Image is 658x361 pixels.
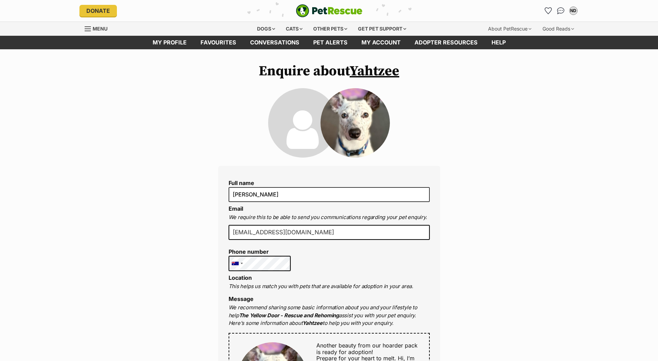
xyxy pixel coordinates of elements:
a: My profile [146,36,194,49]
a: Adopter resources [408,36,485,49]
h1: Enquire about [218,63,440,79]
span: Menu [93,26,108,32]
a: Donate [79,5,117,17]
div: ND [570,7,577,14]
a: PetRescue [296,4,362,17]
label: Message [229,295,254,302]
div: Australia: +61 [229,256,245,271]
a: Favourites [543,5,554,16]
div: Get pet support [353,22,411,36]
label: Location [229,274,252,281]
a: Favourites [194,36,243,49]
label: Email [229,205,243,212]
div: Other pets [308,22,352,36]
a: Pet alerts [306,36,354,49]
img: Yahtzee [321,88,390,158]
img: chat-41dd97257d64d25036548639549fe6c8038ab92f7586957e7f3b1b290dea8141.svg [557,7,564,14]
div: About PetRescue [483,22,536,36]
a: Yahtzee [350,62,399,80]
ul: Account quick links [543,5,579,16]
a: Conversations [555,5,566,16]
a: conversations [243,36,306,49]
p: We require this to be able to send you communications regarding your pet enquiry. [229,213,430,221]
div: Cats [281,22,307,36]
img: logo-e224e6f780fb5917bec1dbf3a21bbac754714ae5b6737aabdf751b685950b380.svg [296,4,362,17]
p: This helps us match you with pets that are available for adoption in your area. [229,283,430,291]
div: Good Reads [538,22,579,36]
div: Dogs [252,22,280,36]
a: Menu [85,22,112,34]
label: Full name [229,180,430,186]
p: We recommend sharing some basic information about you and your lifestyle to help assist you with ... [229,304,430,327]
strong: Yahtzee [302,320,323,326]
input: E.g. Jimmy Chew [229,187,430,202]
a: Help [485,36,513,49]
label: Phone number [229,249,291,255]
strong: The Yellow Door - Rescue and Rehoming [239,312,339,319]
button: My account [568,5,579,16]
a: My account [354,36,408,49]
